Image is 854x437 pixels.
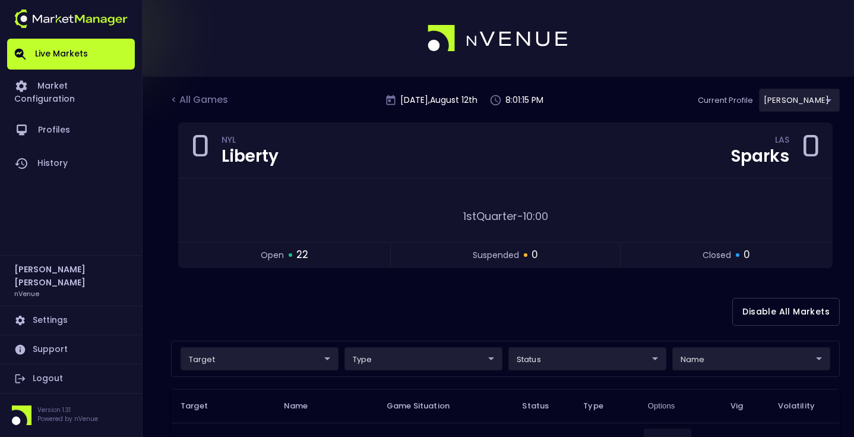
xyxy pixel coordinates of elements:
[171,93,230,108] div: < All Games
[732,298,840,326] button: Disable All Markets
[638,389,721,423] th: Options
[731,148,789,165] div: Sparks
[37,414,98,423] p: Powered by nVenue
[181,401,223,411] span: Target
[296,247,308,263] span: 22
[191,133,210,168] div: 0
[523,209,548,224] span: 10:00
[583,401,619,411] span: Type
[7,147,135,180] a: History
[284,401,324,411] span: Name
[744,247,750,263] span: 0
[7,405,135,425] div: Version 1.31Powered by nVenue
[37,405,98,414] p: Version 1.31
[387,401,465,411] span: Game Situation
[7,335,135,364] a: Support
[7,364,135,393] a: Logout
[14,263,128,289] h2: [PERSON_NAME] [PERSON_NAME]
[775,137,789,146] div: LAS
[261,249,284,262] span: open
[222,148,279,165] div: Liberty
[463,209,517,224] span: 1st Quarter
[778,401,830,411] span: Volatility
[14,289,39,298] h3: nVenue
[7,70,135,114] a: Market Configuration
[7,114,135,147] a: Profiles
[672,347,830,370] div: target
[7,306,135,335] a: Settings
[730,401,758,411] span: Vig
[759,89,840,112] div: target
[517,209,523,224] span: -
[508,347,666,370] div: target
[703,249,731,262] span: closed
[344,347,502,370] div: target
[7,39,135,70] a: Live Markets
[505,94,543,106] p: 8:01:15 PM
[522,401,564,411] span: Status
[428,25,569,52] img: logo
[222,137,279,146] div: NYL
[532,247,538,263] span: 0
[14,10,128,28] img: logo
[698,95,753,106] p: Current Profile
[801,133,820,168] div: 0
[473,249,519,262] span: suspended
[181,347,339,370] div: target
[400,94,477,106] p: [DATE] , August 12 th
